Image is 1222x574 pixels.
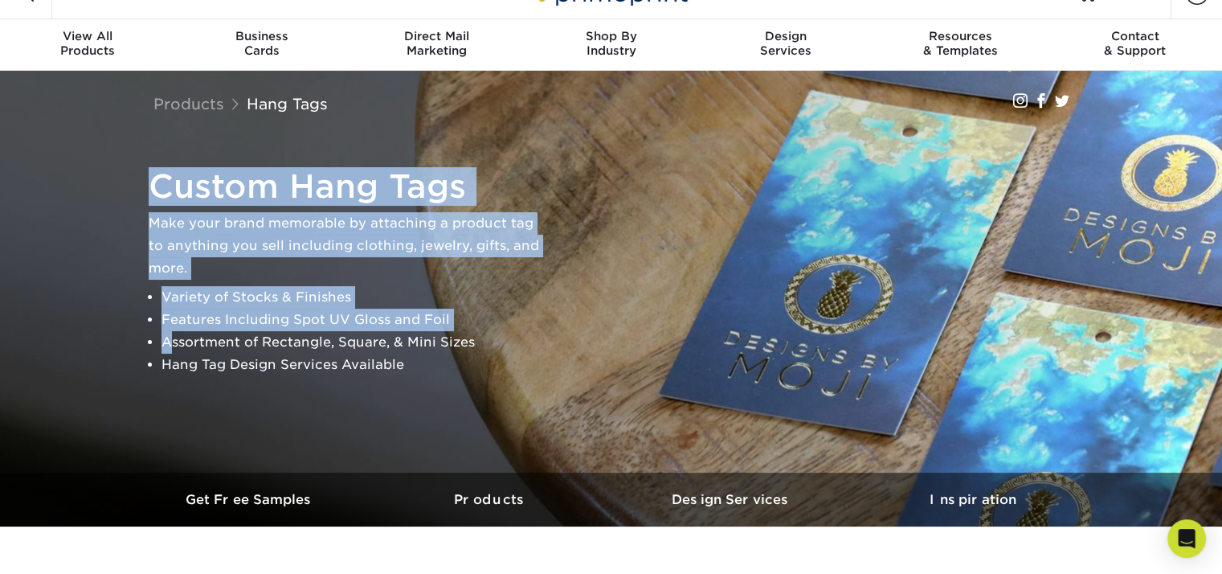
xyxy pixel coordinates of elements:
a: Get Free Samples [129,473,370,527]
div: Industry [524,29,698,58]
li: Hang Tag Design Services Available [161,354,550,376]
li: Variety of Stocks & Finishes [161,286,550,309]
span: Business [174,29,349,43]
h1: Custom Hang Tags [149,167,550,206]
a: Inspiration [852,473,1093,527]
h3: Products [370,492,611,507]
span: Shop By [524,29,698,43]
div: & Support [1048,29,1222,58]
div: & Templates [873,29,1047,58]
a: Design Services [611,473,852,527]
a: DesignServices [698,19,873,71]
div: Open Intercom Messenger [1167,519,1206,558]
a: BusinessCards [174,19,349,71]
h3: Get Free Samples [129,492,370,507]
a: Products [153,95,224,113]
span: Resources [873,29,1047,43]
a: Contact& Support [1048,19,1222,71]
h3: Inspiration [852,492,1093,507]
span: Design [698,29,873,43]
span: Direct Mail [349,29,524,43]
a: Products [370,473,611,527]
span: Contact [1048,29,1222,43]
li: Assortment of Rectangle, Square, & Mini Sizes [161,331,550,354]
p: Make your brand memorable by attaching a product tag to anything you sell including clothing, jew... [149,212,550,280]
a: Shop ByIndustry [524,19,698,71]
div: Marketing [349,29,524,58]
div: Services [698,29,873,58]
a: Hang Tags [247,95,328,113]
div: Cards [174,29,349,58]
li: Features Including Spot UV Gloss and Foil [161,309,550,331]
h3: Design Services [611,492,852,507]
a: Resources& Templates [873,19,1047,71]
a: Direct MailMarketing [349,19,524,71]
